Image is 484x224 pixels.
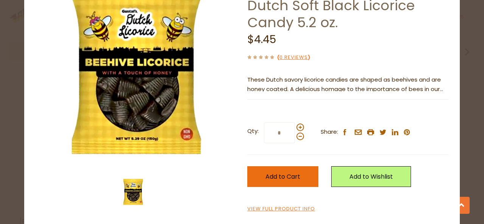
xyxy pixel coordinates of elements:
[247,205,315,213] a: View Full Product Info
[265,172,300,181] span: Add to Cart
[118,177,148,207] img: Gustaf's "Beehive" Dutch Soft Black Licorice Candy 5.2 oz.
[321,127,338,137] span: Share:
[247,75,448,94] p: These Dutch savory licorice candies are shaped as beehives and are honey coated. A delicious homa...
[264,122,295,143] input: Qty:
[279,54,308,62] a: 0 Reviews
[247,166,318,187] button: Add to Cart
[247,127,259,136] strong: Qty:
[247,32,276,47] span: $4.45
[331,166,411,187] a: Add to Wishlist
[277,54,310,61] span: ( )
